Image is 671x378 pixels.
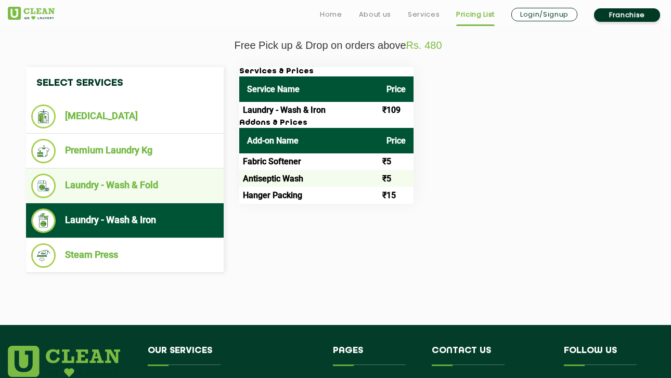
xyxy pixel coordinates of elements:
img: Premium Laundry Kg [31,139,56,163]
td: ₹109 [379,102,414,119]
td: Laundry - Wash & Iron [239,102,379,119]
th: Price [379,128,414,153]
td: Hanger Packing [239,187,379,203]
li: [MEDICAL_DATA] [31,105,218,128]
li: Laundry - Wash & Fold [31,174,218,198]
img: UClean Laundry and Dry Cleaning [8,7,55,20]
img: logo.png [8,346,120,377]
th: Add-on Name [239,128,379,153]
li: Steam Press [31,243,218,268]
a: Pricing List [456,8,495,21]
h4: Select Services [26,67,224,99]
h3: Services & Prices [239,67,414,76]
img: Laundry - Wash & Iron [31,208,56,233]
img: Laundry - Wash & Fold [31,174,56,198]
a: About us [359,8,391,21]
img: Dry Cleaning [31,105,56,128]
a: Home [320,8,342,21]
h4: Contact us [432,346,548,366]
li: Premium Laundry Kg [31,139,218,163]
a: Login/Signup [511,8,577,21]
th: Service Name [239,76,379,102]
p: Free Pick up & Drop on orders above [8,40,668,51]
h3: Addons & Prices [239,119,414,128]
td: ₹5 [379,153,414,170]
a: Services [408,8,440,21]
td: Fabric Softener [239,153,379,170]
li: Laundry - Wash & Iron [31,208,218,233]
td: ₹5 [379,170,414,187]
h4: Pages [333,346,417,366]
img: Steam Press [31,243,56,268]
span: Rs. 480 [406,40,442,51]
td: Antiseptic Wash [239,170,379,187]
a: Franchise [594,8,660,22]
h4: Our Services [148,346,317,366]
th: Price [379,76,414,102]
h4: Follow us [564,346,655,366]
td: ₹15 [379,187,414,203]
